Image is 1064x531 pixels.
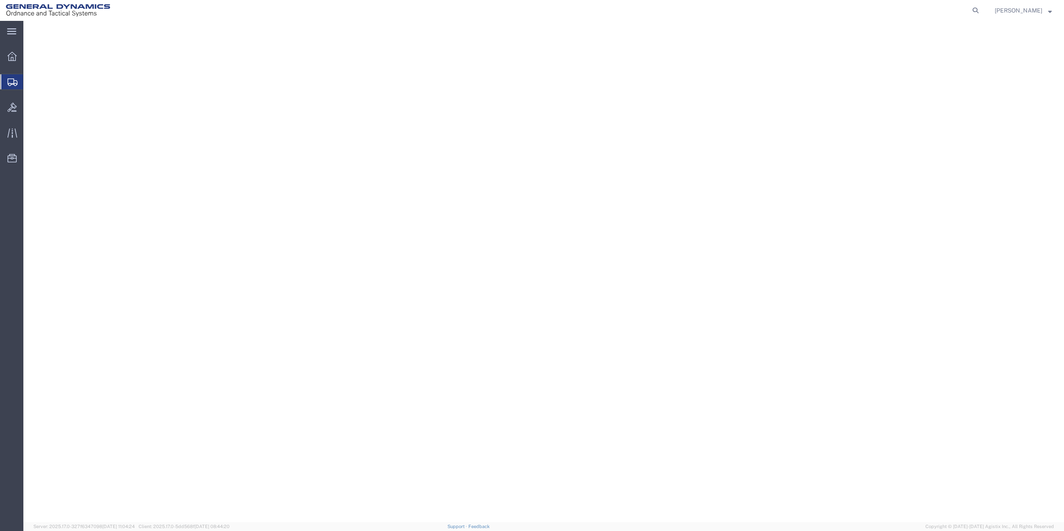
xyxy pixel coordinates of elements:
button: [PERSON_NAME] [994,5,1052,15]
a: Feedback [468,524,490,529]
span: [DATE] 11:04:24 [102,524,135,529]
span: Client: 2025.17.0-5dd568f [139,524,230,529]
span: [DATE] 08:44:20 [195,524,230,529]
img: logo [6,4,110,17]
span: Nicholas Bohmer [995,6,1042,15]
span: Server: 2025.17.0-327f6347098 [33,524,135,529]
span: Copyright © [DATE]-[DATE] Agistix Inc., All Rights Reserved [925,523,1054,530]
iframe: FS Legacy Container [23,21,1064,522]
a: Support [447,524,468,529]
